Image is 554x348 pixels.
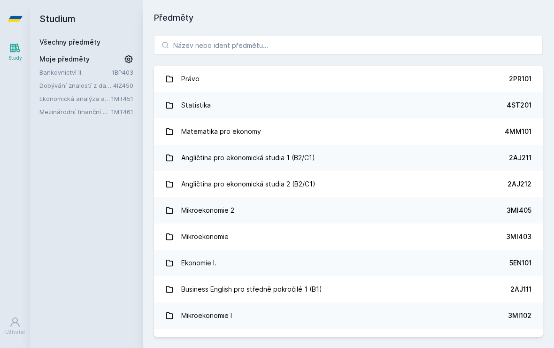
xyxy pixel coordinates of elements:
[154,66,543,92] a: Právo 2PR101
[39,107,111,116] a: Mezinárodní finanční management
[154,92,543,118] a: Statistika 4ST201
[181,306,232,325] div: Mikroekonomie I
[181,96,211,115] div: Statistika
[39,81,113,90] a: Dobývání znalostí z databází
[154,224,543,250] a: Mikroekonomie 3MI403
[505,127,531,136] div: 4MM101
[8,54,22,62] div: Study
[181,280,322,299] div: Business English pro středně pokročilé 1 (B1)
[510,285,531,294] div: 2AJ111
[39,54,90,64] span: Moje předměty
[111,95,133,102] a: 1MT451
[154,36,543,54] input: Název nebo ident předmětu…
[154,302,543,329] a: Mikroekonomie I 3MI102
[508,311,531,320] div: 3MI102
[154,145,543,171] a: Angličtina pro ekonomická studia 1 (B2/C1) 2AJ211
[2,38,28,66] a: Study
[111,108,133,116] a: 1MT461
[181,175,315,193] div: Angličtina pro ekonomická studia 2 (B2/C1)
[506,232,531,241] div: 3MI403
[154,276,543,302] a: Business English pro středně pokročilé 1 (B1) 2AJ111
[509,258,531,268] div: 5EN101
[154,197,543,224] a: Mikroekonomie 2 3MI405
[181,70,200,88] div: Právo
[508,179,531,189] div: 2AJ212
[181,227,229,246] div: Mikroekonomie
[39,94,111,103] a: Ekonomická analýza a prognóza
[154,171,543,197] a: Angličtina pro ekonomická studia 2 (B2/C1) 2AJ212
[39,68,112,77] a: Bankovnictví II
[181,122,261,141] div: Matematika pro ekonomy
[2,312,28,340] a: Uživatel
[154,11,543,24] h1: Předměty
[509,153,531,162] div: 2AJ211
[181,254,216,272] div: Ekonomie I.
[113,82,133,89] a: 4IZ450
[181,201,234,220] div: Mikroekonomie 2
[154,250,543,276] a: Ekonomie I. 5EN101
[181,148,315,167] div: Angličtina pro ekonomická studia 1 (B2/C1)
[5,329,25,336] div: Uživatel
[154,118,543,145] a: Matematika pro ekonomy 4MM101
[39,38,100,46] a: Všechny předměty
[507,101,531,110] div: 4ST201
[112,69,133,76] a: 1BP403
[507,206,531,215] div: 3MI405
[509,74,531,84] div: 2PR101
